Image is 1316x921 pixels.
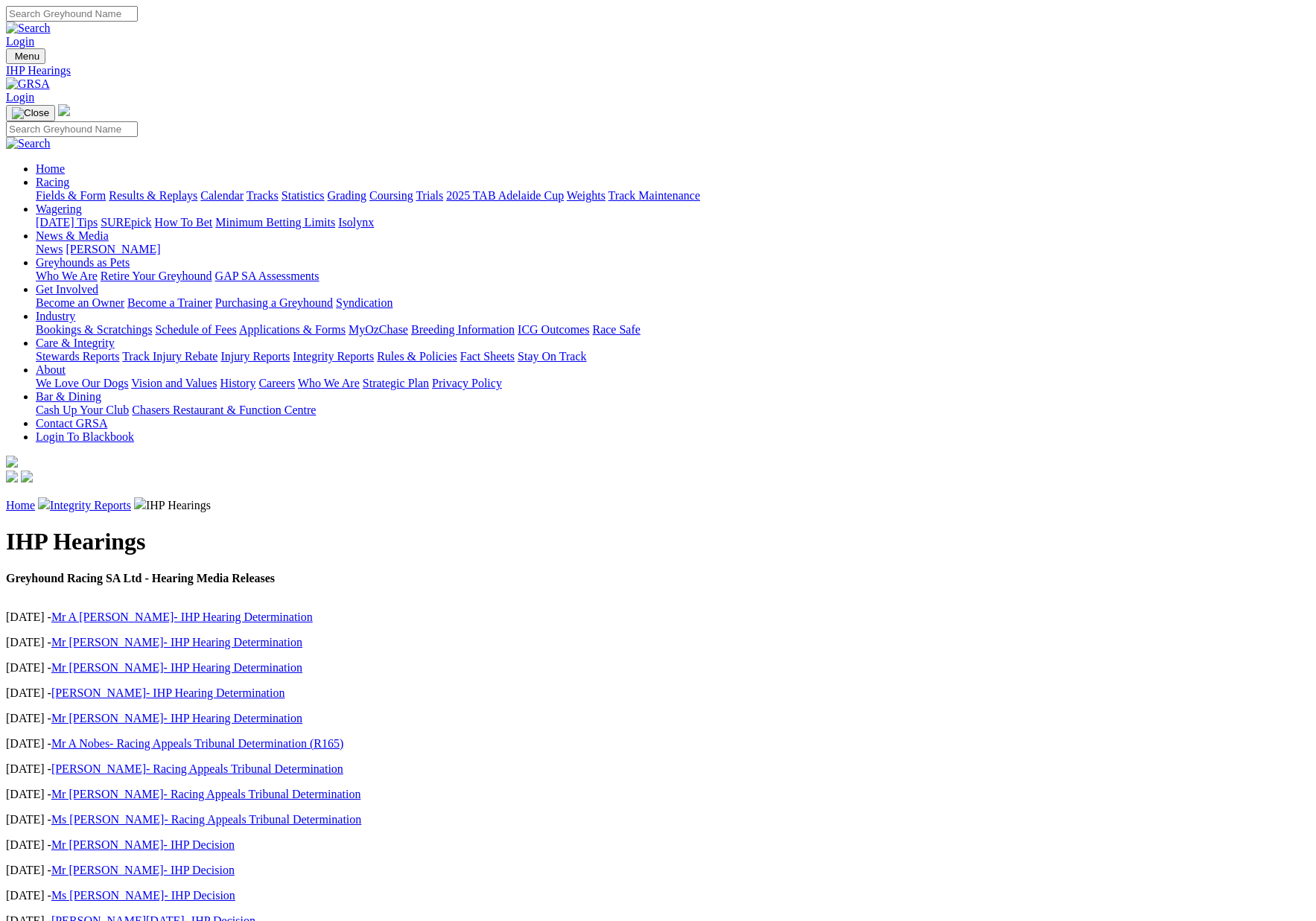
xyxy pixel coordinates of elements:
p: IHP Hearings [6,497,1310,512]
a: Coursing [369,189,413,202]
a: Mr [PERSON_NAME]- IHP Hearing Determination [51,661,302,674]
p: [DATE] - [6,737,1310,750]
a: Integrity Reports [293,350,374,363]
a: Care & Integrity [36,337,115,349]
span: Menu [15,51,39,62]
p: [DATE] - [6,762,1310,776]
a: Careers [258,377,295,389]
p: [DATE] - [6,788,1310,801]
a: IHP Hearings [6,64,1310,77]
a: Statistics [282,189,325,202]
img: Search [6,22,51,35]
a: Bar & Dining [36,390,101,403]
img: twitter.svg [21,471,33,482]
a: Stay On Track [518,350,586,363]
a: Home [36,162,65,175]
input: Search [6,6,138,22]
a: Strategic Plan [363,377,429,389]
a: SUREpick [101,216,151,229]
p: [DATE] - [6,864,1310,877]
a: Cash Up Your Club [36,404,129,416]
a: [DATE] Tips [36,216,98,229]
a: Rules & Policies [377,350,457,363]
a: Chasers Restaurant & Function Centre [132,404,316,416]
img: chevron-right.svg [134,497,146,509]
a: Ms [PERSON_NAME]- IHP Decision [51,889,235,902]
a: Home [6,499,35,512]
p: [DATE] - [6,712,1310,725]
a: Trials [416,189,443,202]
div: Care & Integrity [36,350,1310,363]
div: Wagering [36,216,1310,229]
a: Fields & Form [36,189,106,202]
a: Wagering [36,203,82,215]
a: Login [6,35,34,48]
a: Race Safe [592,323,640,336]
a: 2025 TAB Adelaide Cup [446,189,564,202]
a: Become an Owner [36,296,124,309]
a: Schedule of Fees [155,323,236,336]
a: Contact GRSA [36,417,107,430]
img: Close [12,107,49,119]
a: Applications & Forms [239,323,346,336]
p: [DATE] - [6,813,1310,826]
a: Become a Trainer [127,296,212,309]
p: [DATE] - [6,611,1310,624]
a: Breeding Information [411,323,515,336]
a: Minimum Betting Limits [215,216,335,229]
a: Bookings & Scratchings [36,323,152,336]
a: Weights [567,189,605,202]
a: Mr [PERSON_NAME]- IHP Decision [51,864,235,876]
p: [DATE] - [6,838,1310,852]
button: Toggle navigation [6,105,55,121]
button: Toggle navigation [6,48,45,64]
p: [DATE] - [6,686,1310,700]
a: Login [6,91,34,103]
a: Mr A Nobes- Racing Appeals Tribunal Determination (R165) [51,737,343,750]
a: How To Bet [155,216,213,229]
a: Who We Are [36,270,98,282]
img: chevron-right.svg [38,497,50,509]
a: Mr [PERSON_NAME]- IHP Hearing Determination [51,712,302,724]
a: Racing [36,176,69,188]
a: News & Media [36,229,109,242]
a: Vision and Values [131,377,217,389]
div: About [36,377,1310,390]
p: [DATE] - [6,889,1310,902]
a: Who We Are [298,377,360,389]
a: Retire Your Greyhound [101,270,212,282]
a: Injury Reports [220,350,290,363]
a: Calendar [200,189,244,202]
a: Track Maintenance [608,189,700,202]
h1: IHP Hearings [6,528,1310,555]
a: Mr [PERSON_NAME]- IHP Decision [51,838,235,851]
a: Login To Blackbook [36,430,134,443]
div: Get Involved [36,296,1310,310]
a: News [36,243,63,255]
img: logo-grsa-white.png [6,456,18,468]
a: Integrity Reports [50,499,131,512]
a: ICG Outcomes [518,323,589,336]
a: Mr A [PERSON_NAME]- IHP Hearing Determination [51,611,313,623]
a: Mr [PERSON_NAME]- IHP Hearing Determination [51,636,302,648]
a: Track Injury Rebate [122,350,217,363]
a: Get Involved [36,283,98,296]
div: Racing [36,189,1310,203]
a: [PERSON_NAME]- IHP Hearing Determination [51,686,285,699]
img: GRSA [6,77,50,91]
div: Industry [36,323,1310,337]
a: [PERSON_NAME]- Racing Appeals Tribunal Determination [51,762,343,775]
img: logo-grsa-white.png [58,104,70,116]
a: Fact Sheets [460,350,515,363]
a: Ms [PERSON_NAME]- Racing Appeals Tribunal Determination [51,813,361,826]
a: MyOzChase [349,323,408,336]
a: Privacy Policy [432,377,502,389]
div: Bar & Dining [36,404,1310,417]
a: Purchasing a Greyhound [215,296,333,309]
a: [PERSON_NAME] [66,243,160,255]
img: Search [6,137,51,150]
a: Grading [328,189,366,202]
a: Industry [36,310,75,322]
a: Tracks [247,189,279,202]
